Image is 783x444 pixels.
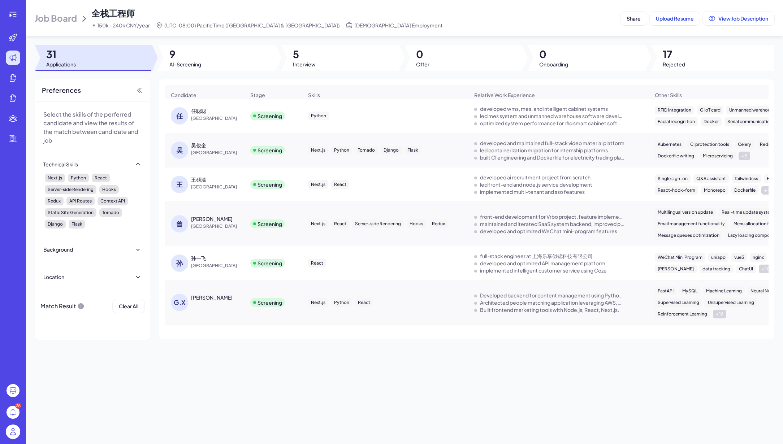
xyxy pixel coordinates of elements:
[331,219,349,228] div: React
[171,142,188,159] div: 吴
[308,219,328,228] div: Next.js
[655,287,676,295] div: FastAPI
[693,174,729,183] div: Q&A assistant
[6,425,20,439] img: user_logo.png
[655,152,697,160] div: Dockerfile writing
[92,174,110,182] div: React
[99,208,122,217] div: Tornado
[416,61,429,68] span: Offer
[45,197,64,205] div: Redux
[15,403,21,409] div: 26
[171,91,196,99] span: Candidate
[735,140,754,149] div: Celery
[480,119,624,127] div: optimized system performance for rfid smart cabinet software
[308,146,328,154] div: Next.js
[66,197,95,205] div: API Routes
[655,117,698,126] div: Facial recognition
[480,181,592,188] div: led front-end and node.js service development
[42,85,81,95] span: Preferences
[655,253,705,262] div: WeChat Mini Program
[191,115,245,122] span: [GEOGRAPHIC_DATA]
[701,117,722,126] div: Docker
[620,12,647,25] button: Share
[663,61,685,68] span: Rejected
[655,91,682,99] span: Other Skills
[191,254,206,262] div: 孙一飞
[429,219,448,228] div: Redux
[258,220,282,227] div: Screening
[169,61,201,68] span: AI-Screening
[308,91,320,99] span: Skills
[308,112,329,120] div: Python
[407,219,426,228] div: Hooks
[655,310,710,318] div: Reinforcement Learning
[91,8,135,18] span: 全栈工程师
[98,197,128,205] div: Context API
[331,180,349,189] div: React
[663,48,685,61] span: 17
[480,174,591,181] div: developed ai recruitment project from scratch
[718,15,768,22] span: View Job Description
[40,299,85,313] div: Match Result
[43,246,73,253] div: Background
[308,180,328,189] div: Next.js
[191,215,233,222] div: 曾皓
[480,139,624,147] div: developed and maintained full-stack video material platform
[171,215,188,232] div: 曾
[701,186,728,195] div: Monorepo
[293,61,316,68] span: Interview
[355,298,373,307] div: React
[732,174,761,183] div: Tailwindcss
[480,220,624,227] div: maintained and iterated SaaS system backend, improved performance
[171,294,188,311] div: G.X
[726,106,778,114] div: Unmanned warehouse
[655,174,691,183] div: Single sign-on
[655,186,698,195] div: React-hook-form
[331,298,352,307] div: Python
[708,253,728,262] div: uniapp
[480,213,624,220] div: front-end development for Vrbo project, feature implementation
[258,299,282,306] div: Screening
[687,140,732,149] div: CI protection tools
[171,176,188,193] div: 王
[68,174,89,182] div: Python
[480,188,585,195] div: implemented multi-tenant and sso features
[43,273,64,280] div: Location
[258,112,282,119] div: Screening
[331,146,352,154] div: Python
[416,48,429,61] span: 0
[655,140,684,149] div: Kubernetes
[656,15,694,22] span: Upload Resume
[655,231,722,240] div: Message queues optimization
[700,152,736,160] div: Microservicing
[655,298,702,307] div: Supervised Learning
[713,310,726,318] div: + 16
[731,253,747,262] div: vue3
[258,181,282,188] div: Screening
[191,262,245,269] span: [GEOGRAPHIC_DATA]
[655,265,697,273] div: [PERSON_NAME]
[703,12,774,25] button: View Job Description
[171,254,188,272] div: 孙
[46,61,76,68] span: Applications
[679,287,700,295] div: MySQL
[355,146,378,154] div: Tornado
[761,186,773,195] div: + 4
[655,106,694,114] div: RFID integration
[700,265,733,273] div: data tracking
[46,48,76,61] span: 31
[191,142,206,149] div: 吴俊奎
[480,112,624,119] div: led mes system and unmanned warehouse software development
[757,140,774,149] div: Redis
[45,220,66,228] div: Django
[480,292,624,299] div: Developed backend for content management using Python, AWS, MySQL.
[45,185,96,194] div: Server-side Rendering
[474,91,535,99] span: Relative Work Experience
[480,252,593,260] div: full-stack engineer at 上海乐享似锦科技有限公司
[697,106,723,114] div: G IoT card
[480,306,619,313] div: Built frontend marketing tools with Node.js, React, Next.js.
[258,147,282,154] div: Screening
[539,61,568,68] span: Onboarding
[164,22,340,29] span: (UTC-08:00) Pacific Time ([GEOGRAPHIC_DATA] & [GEOGRAPHIC_DATA])
[43,161,78,168] div: Technical Skills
